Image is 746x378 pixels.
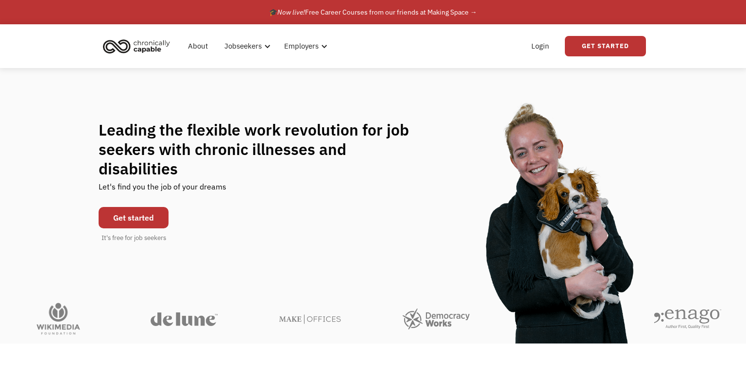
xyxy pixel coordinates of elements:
[100,35,177,57] a: home
[526,31,555,62] a: Login
[102,233,166,243] div: It's free for job seekers
[277,8,305,17] em: Now live!
[565,36,646,56] a: Get Started
[99,178,226,202] div: Let's find you the job of your dreams
[284,40,319,52] div: Employers
[278,31,330,62] div: Employers
[99,120,428,178] h1: Leading the flexible work revolution for job seekers with chronic illnesses and disabilities
[219,31,273,62] div: Jobseekers
[100,35,173,57] img: Chronically Capable logo
[99,207,169,228] a: Get started
[182,31,214,62] a: About
[269,6,477,18] div: 🎓 Free Career Courses from our friends at Making Space →
[224,40,262,52] div: Jobseekers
